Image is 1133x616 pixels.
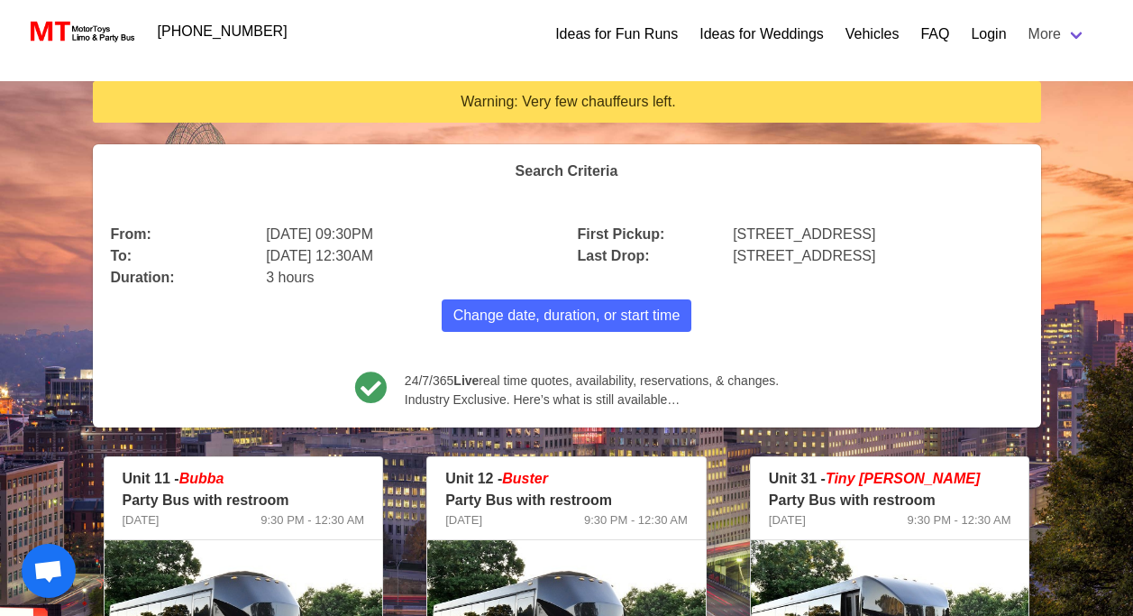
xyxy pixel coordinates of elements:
p: Unit 11 - [123,468,365,490]
span: 9:30 PM - 12:30 AM [908,511,1011,529]
a: Ideas for Weddings [699,23,824,45]
b: Live [453,373,479,388]
p: Party Bus with restroom [445,490,688,511]
a: Ideas for Fun Runs [555,23,678,45]
div: [DATE] 12:30AM [255,234,566,267]
b: Duration: [111,270,175,285]
div: [STREET_ADDRESS] [722,234,1033,267]
span: 9:30 PM - 12:30 AM [584,511,688,529]
span: [DATE] [123,511,160,529]
span: 24/7/365 real time quotes, availability, reservations, & changes. [405,372,779,391]
span: [DATE] [445,511,482,529]
span: [DATE] [769,511,806,529]
b: Last Drop: [578,248,650,263]
div: Open chat [22,544,76,598]
span: Tiny [PERSON_NAME] [826,471,980,486]
a: More [1018,16,1097,52]
a: Login [971,23,1006,45]
em: Bubba [179,471,224,486]
p: Unit 12 - [445,468,688,490]
img: MotorToys Logo [25,19,136,44]
p: Party Bus with restroom [769,490,1011,511]
b: To: [111,248,132,263]
span: 9:30 PM - 12:30 AM [260,511,364,529]
h4: Search Criteria [111,162,1023,179]
p: Party Bus with restroom [123,490,365,511]
div: [DATE] 09:30PM [255,213,566,245]
span: Change date, duration, or start time [453,305,681,326]
a: Vehicles [845,23,900,45]
a: FAQ [920,23,949,45]
div: [STREET_ADDRESS] [722,213,1033,245]
em: Buster [502,471,548,486]
b: First Pickup: [578,226,665,242]
b: From: [111,226,151,242]
p: Unit 31 - [769,468,1011,490]
a: [PHONE_NUMBER] [147,14,298,50]
div: Warning: Very few chauffeurs left. [107,92,1030,112]
div: 3 hours [255,256,566,289]
span: Industry Exclusive. Here’s what is still available… [405,391,779,409]
button: Change date, duration, or start time [442,299,692,332]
